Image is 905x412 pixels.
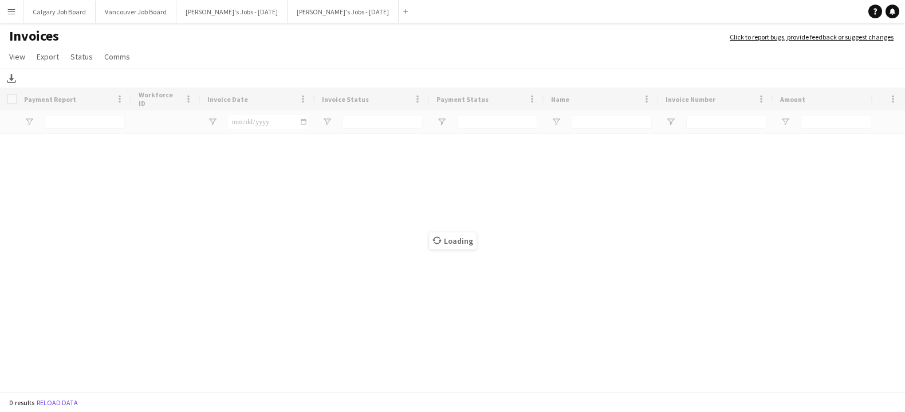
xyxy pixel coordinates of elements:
span: Comms [104,51,130,62]
button: Vancouver Job Board [96,1,176,23]
a: Status [66,49,97,64]
button: Reload data [34,397,80,409]
span: View [9,51,25,62]
button: Calgary Job Board [23,1,96,23]
span: Loading [429,232,477,249]
span: Status [70,51,93,62]
a: Export [32,49,64,64]
a: Comms [100,49,135,64]
span: Export [37,51,59,62]
a: View [5,49,30,64]
app-action-btn: Download [5,72,18,85]
a: Click to report bugs, provide feedback or suggest changes [730,32,894,42]
button: [PERSON_NAME]'s Jobs - [DATE] [176,1,288,23]
button: [PERSON_NAME]'s Jobs - [DATE] [288,1,399,23]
